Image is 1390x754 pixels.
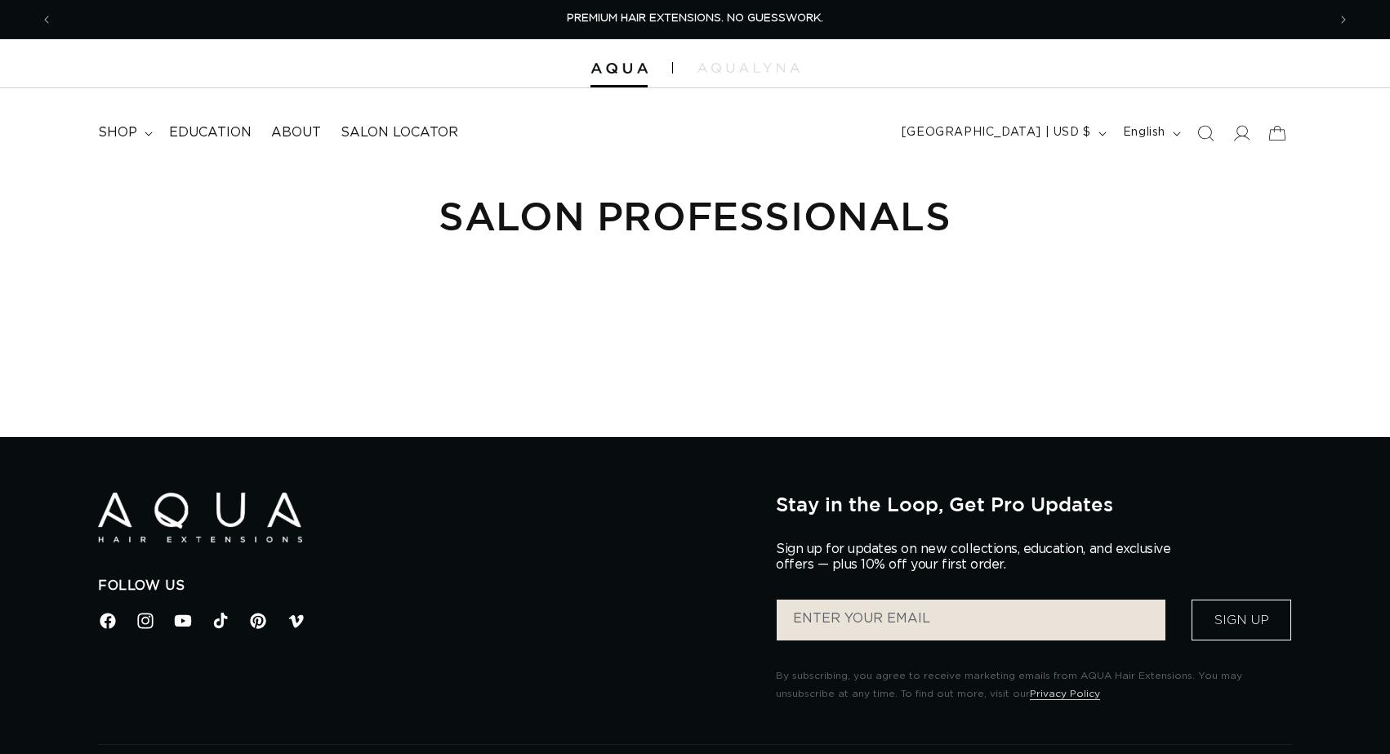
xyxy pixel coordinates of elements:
[892,118,1113,149] button: [GEOGRAPHIC_DATA] | USD $
[98,493,302,542] img: Aqua Hair Extensions
[567,13,823,24] span: PREMIUM HAIR EXTENSIONS. NO GUESSWORK.
[341,124,458,141] span: Salon Locator
[1123,124,1165,141] span: English
[88,114,159,151] summary: shop
[331,114,468,151] a: Salon Locator
[776,667,1292,703] p: By subscribing, you agree to receive marketing emails from AQUA Hair Extensions. You may unsubscr...
[98,578,751,595] h2: Follow Us
[902,124,1091,141] span: [GEOGRAPHIC_DATA] | USD $
[98,124,137,141] span: shop
[271,124,321,141] span: About
[590,63,648,74] img: Aqua Hair Extensions
[1187,115,1223,151] summary: Search
[776,542,1184,573] p: Sign up for updates on new collections, education, and exclusive offers — plus 10% off your first...
[169,124,252,141] span: Education
[261,114,331,151] a: About
[98,190,1292,241] h1: Salon Professionals
[1113,118,1187,149] button: English
[1030,689,1100,698] a: Privacy Policy
[776,493,1292,515] h2: Stay in the Loop, Get Pro Updates
[697,63,800,73] img: aqualyna.com
[29,4,65,35] button: Previous announcement
[1192,600,1291,640] button: Sign Up
[777,600,1165,640] input: ENTER YOUR EMAIL
[1325,4,1361,35] button: Next announcement
[159,114,261,151] a: Education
